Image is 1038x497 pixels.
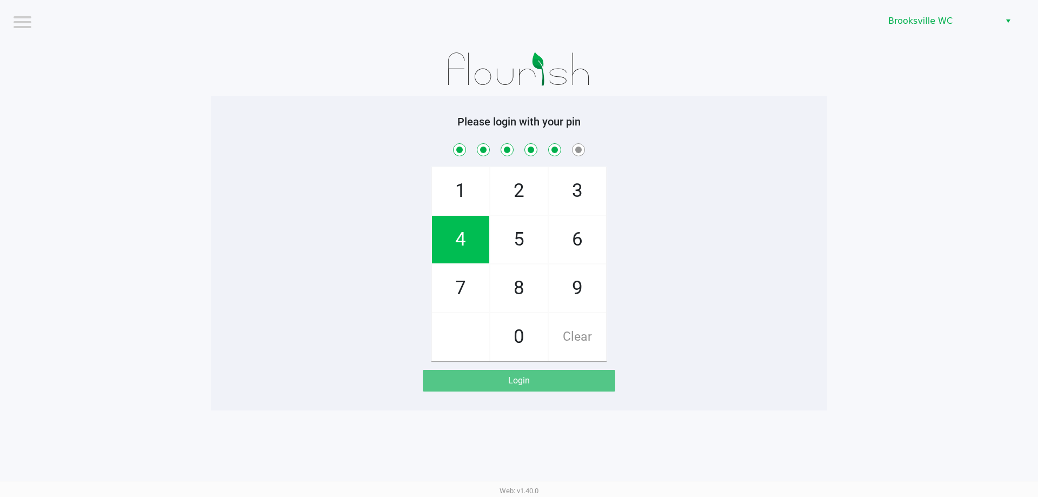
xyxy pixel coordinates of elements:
button: Select [1000,11,1016,31]
span: Brooksville WC [888,15,994,28]
span: 5 [490,216,548,263]
span: 6 [549,216,606,263]
span: 3 [549,167,606,215]
span: 9 [549,264,606,312]
span: 1 [432,167,489,215]
span: 8 [490,264,548,312]
span: 7 [432,264,489,312]
span: 0 [490,313,548,361]
span: Web: v1.40.0 [500,487,538,495]
span: 4 [432,216,489,263]
span: Clear [549,313,606,361]
span: 2 [490,167,548,215]
h5: Please login with your pin [219,115,819,128]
